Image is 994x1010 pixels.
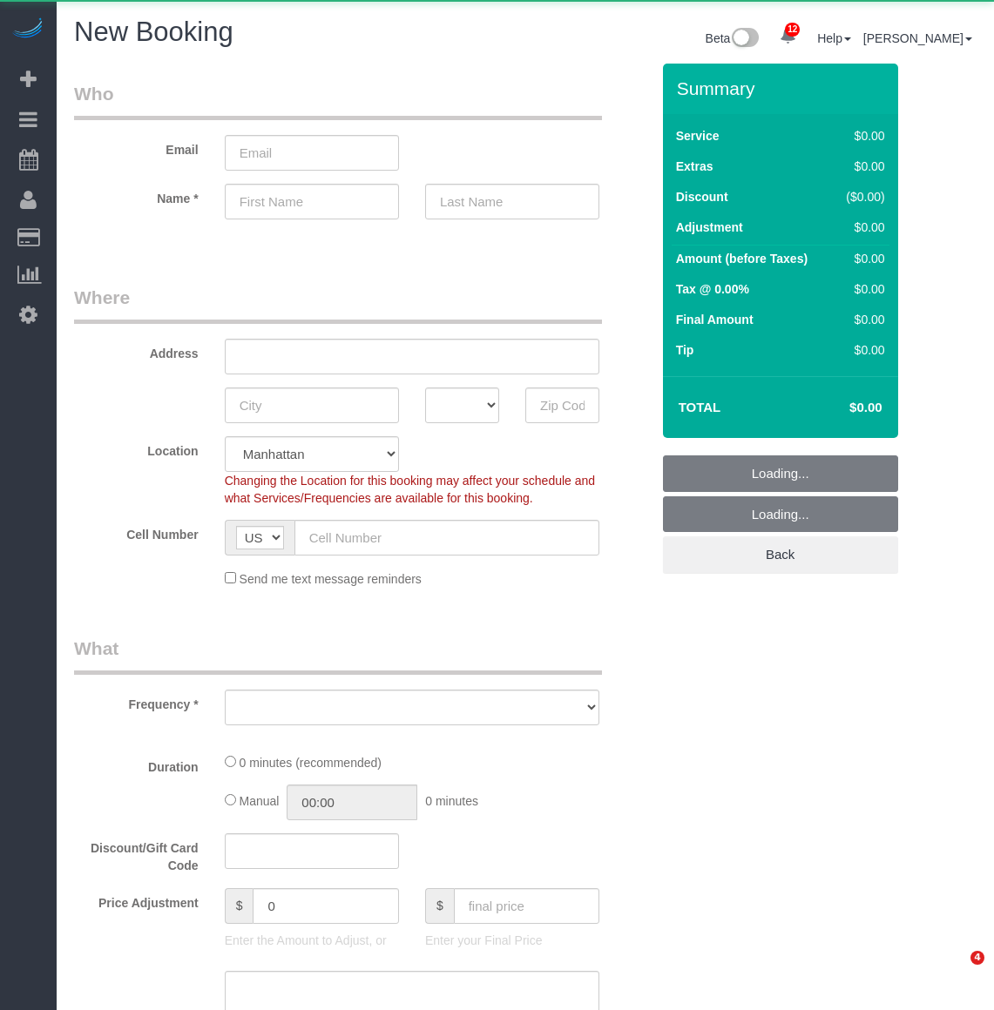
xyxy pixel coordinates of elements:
div: $0.00 [839,311,885,328]
span: Send me text message reminders [240,572,422,586]
span: 0 minutes (recommended) [240,756,382,770]
h4: $0.00 [797,401,882,415]
strong: Total [679,400,721,414]
span: $ [225,888,254,924]
img: Automaid Logo [10,17,45,42]
input: Email [225,135,399,171]
label: Discount [676,188,728,205]
label: Adjustment [676,219,743,236]
label: Address [61,339,212,362]
label: Price Adjustment [61,888,212,912]
label: Service [676,127,720,145]
label: Location [61,436,212,460]
legend: Where [74,285,602,324]
a: 12 [771,17,805,56]
input: Cell Number [294,520,599,555]
legend: What [74,636,602,675]
a: Beta [706,31,760,45]
div: $0.00 [839,158,885,175]
label: Frequency * [61,690,212,713]
label: Cell Number [61,520,212,543]
span: Changing the Location for this booking may affect your schedule and what Services/Frequencies are... [225,474,595,505]
label: Discount/Gift Card Code [61,833,212,874]
input: City [225,387,399,423]
input: Zip Code [525,387,599,423]
span: 4 [970,951,984,965]
a: Help [817,31,851,45]
span: New Booking [74,17,233,47]
div: $0.00 [839,219,885,236]
label: Tip [676,341,694,359]
label: Extras [676,158,713,175]
div: $0.00 [839,127,885,145]
a: [PERSON_NAME] [863,31,972,45]
div: ($0.00) [839,188,885,205]
label: Duration [61,752,212,776]
div: $0.00 [839,250,885,267]
span: 12 [785,23,800,37]
h3: Summary [677,78,889,98]
label: Name * [61,184,212,207]
img: New interface [730,28,759,50]
p: Enter the Amount to Adjust, or [225,932,399,949]
input: First Name [225,184,399,219]
legend: Who [74,81,602,120]
input: Last Name [425,184,599,219]
label: Email [61,135,212,158]
span: 0 minutes [425,794,478,808]
label: Amount (before Taxes) [676,250,808,267]
iframe: Intercom live chat [935,951,977,993]
span: $ [425,888,454,924]
label: Final Amount [676,311,754,328]
input: final price [454,888,599,924]
label: Tax @ 0.00% [676,280,749,298]
div: $0.00 [839,280,885,298]
a: Back [663,536,898,573]
span: Manual [240,794,280,808]
div: $0.00 [839,341,885,359]
p: Enter your Final Price [425,932,599,949]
